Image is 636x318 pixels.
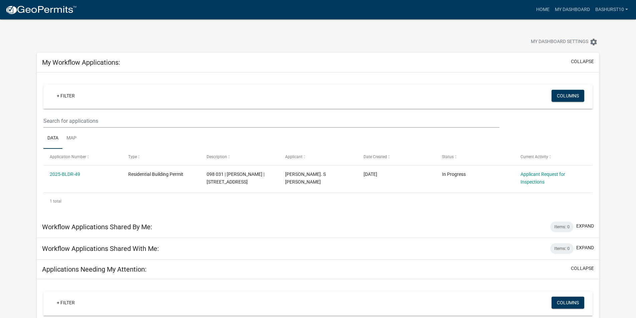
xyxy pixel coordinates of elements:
[51,90,80,102] a: + Filter
[279,149,357,165] datatable-header-cell: Applicant
[576,223,594,230] button: expand
[42,245,159,253] h5: Workflow Applications Shared With Me:
[590,38,598,46] i: settings
[520,154,548,159] span: Current Activity
[534,3,552,16] a: Home
[42,265,147,273] h5: Applications Needing My Attention:
[552,3,593,16] a: My Dashboard
[128,154,137,159] span: Type
[37,72,599,216] div: collapse
[43,114,499,128] input: Search for applications
[576,244,594,251] button: expand
[50,172,80,177] a: 2025-BLDR-49
[42,223,152,231] h5: Workflow Applications Shared By Me:
[593,3,631,16] a: BASHURST10
[128,172,183,177] span: Residential Building Permit
[550,243,574,254] div: Items: 0
[552,297,584,309] button: Columns
[571,265,594,272] button: collapse
[207,172,264,185] span: 098 031 | ASHURST BRAD | 669 HARMONY RD
[207,154,227,159] span: Description
[550,222,574,232] div: Items: 0
[42,58,120,66] h5: My Workflow Applications:
[122,149,200,165] datatable-header-cell: Type
[285,154,302,159] span: Applicant
[364,154,387,159] span: Date Created
[525,35,603,48] button: My Dashboard Settingssettings
[364,172,377,177] span: 02/17/2025
[51,297,80,309] a: + Filter
[435,149,514,165] datatable-header-cell: Status
[357,149,436,165] datatable-header-cell: Date Created
[50,154,86,159] span: Application Number
[43,193,593,210] div: 1 total
[43,128,62,149] a: Data
[285,172,326,185] span: BRADLEY. S ASHURST
[531,38,588,46] span: My Dashboard Settings
[43,149,122,165] datatable-header-cell: Application Number
[571,58,594,65] button: collapse
[62,128,80,149] a: Map
[514,149,592,165] datatable-header-cell: Current Activity
[520,172,565,185] a: Applicant Request for Inspections
[200,149,279,165] datatable-header-cell: Description
[442,172,466,177] span: In Progress
[442,154,454,159] span: Status
[552,90,584,102] button: Columns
